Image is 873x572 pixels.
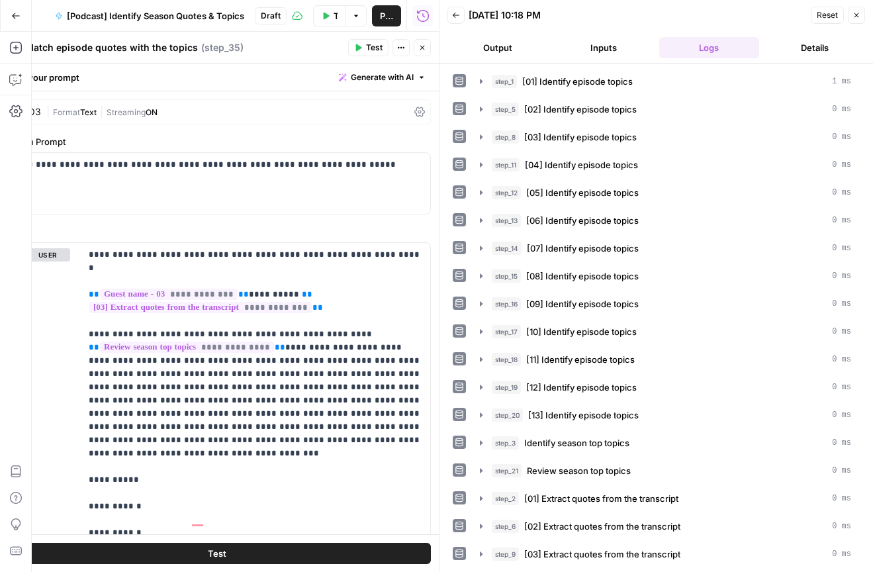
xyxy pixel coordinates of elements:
button: 0 ms [472,544,859,565]
span: 0 ms [832,548,851,560]
span: step_9 [492,548,519,561]
span: Review season top topics [527,464,631,477]
span: [02] Identify episode topics [524,103,637,116]
span: Text [80,107,97,117]
span: step_2 [492,492,519,505]
button: 0 ms [472,238,859,259]
span: step_13 [492,214,521,227]
label: System Prompt [3,135,431,148]
button: Inputs [553,37,654,58]
button: [Podcast] Identify Season Quotes & Topics [47,5,252,26]
span: 0 ms [832,465,851,477]
span: Test Workflow [334,9,338,23]
span: step_5 [492,103,519,116]
button: 1 ms [472,71,859,92]
button: 0 ms [472,154,859,175]
button: Reset [811,7,844,24]
span: Streaming [107,107,146,117]
button: 0 ms [472,405,859,426]
span: [10] Identify episode topics [526,325,637,338]
span: [06] Identify episode topics [526,214,639,227]
span: 0 ms [832,520,851,532]
span: ON [146,107,158,117]
textarea: [03] Match episode quotes with the topics [4,41,198,54]
span: 0 ms [832,103,851,115]
span: step_16 [492,297,521,310]
button: 0 ms [472,349,859,370]
span: [01] Extract quotes from the transcript [524,492,678,505]
span: step_12 [492,186,521,199]
span: 0 ms [832,326,851,338]
span: step_15 [492,269,521,283]
span: step_8 [492,130,519,144]
div: O3 [28,107,41,117]
button: Test Workflow [313,5,345,26]
button: 0 ms [472,99,859,120]
span: [03] Extract quotes from the transcript [524,548,680,561]
span: step_1 [492,75,517,88]
span: [08] Identify episode topics [526,269,639,283]
span: [02] Extract quotes from the transcript [524,520,680,533]
span: Test [366,42,383,54]
span: step_17 [492,325,521,338]
span: [13] Identify episode topics [528,408,639,422]
span: 1 ms [832,75,851,87]
span: [11] Identify episode topics [526,353,635,366]
button: Output [447,37,548,58]
button: 0 ms [472,321,859,342]
span: step_20 [492,408,523,422]
button: 0 ms [472,293,859,314]
span: 0 ms [832,215,851,226]
button: 0 ms [472,377,859,398]
span: 0 ms [832,493,851,504]
span: 0 ms [832,437,851,449]
label: Chat [3,225,431,238]
span: 0 ms [832,270,851,282]
span: 0 ms [832,242,851,254]
span: Identify season top topics [524,436,629,450]
span: Format [53,107,80,117]
span: step_6 [492,520,519,533]
span: [03] Identify episode topics [524,130,637,144]
span: | [97,105,107,118]
button: 0 ms [472,516,859,537]
span: step_21 [492,464,522,477]
span: [09] Identify episode topics [526,297,639,310]
button: Test [3,543,431,564]
button: 0 ms [472,210,859,231]
span: step_19 [492,381,521,394]
button: Logs [659,37,760,58]
span: 0 ms [832,187,851,199]
span: step_11 [492,158,520,171]
span: 0 ms [832,354,851,365]
span: 0 ms [832,131,851,143]
button: 0 ms [472,432,859,453]
span: [07] Identify episode topics [527,242,639,255]
span: Draft [261,10,281,22]
button: Test [348,39,389,56]
span: step_14 [492,242,522,255]
span: [Podcast] Identify Season Quotes & Topics [67,9,244,23]
button: 0 ms [472,265,859,287]
span: Test [208,547,226,560]
span: 0 ms [832,298,851,310]
button: Publish [372,5,401,26]
span: [04] Identify episode topics [525,158,638,171]
span: step_3 [492,436,519,450]
button: 0 ms [472,460,859,481]
span: [05] Identify episode topics [526,186,639,199]
span: step_18 [492,353,521,366]
span: Generate with AI [351,71,414,83]
span: Publish [380,9,393,23]
span: | [46,105,53,118]
button: user [25,248,70,262]
button: Generate with AI [334,69,431,86]
span: Reset [817,9,838,21]
button: 0 ms [472,126,859,148]
button: Details [764,37,865,58]
span: 0 ms [832,409,851,421]
span: 0 ms [832,381,851,393]
span: 0 ms [832,159,851,171]
span: ( step_35 ) [201,41,244,54]
button: 0 ms [472,182,859,203]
